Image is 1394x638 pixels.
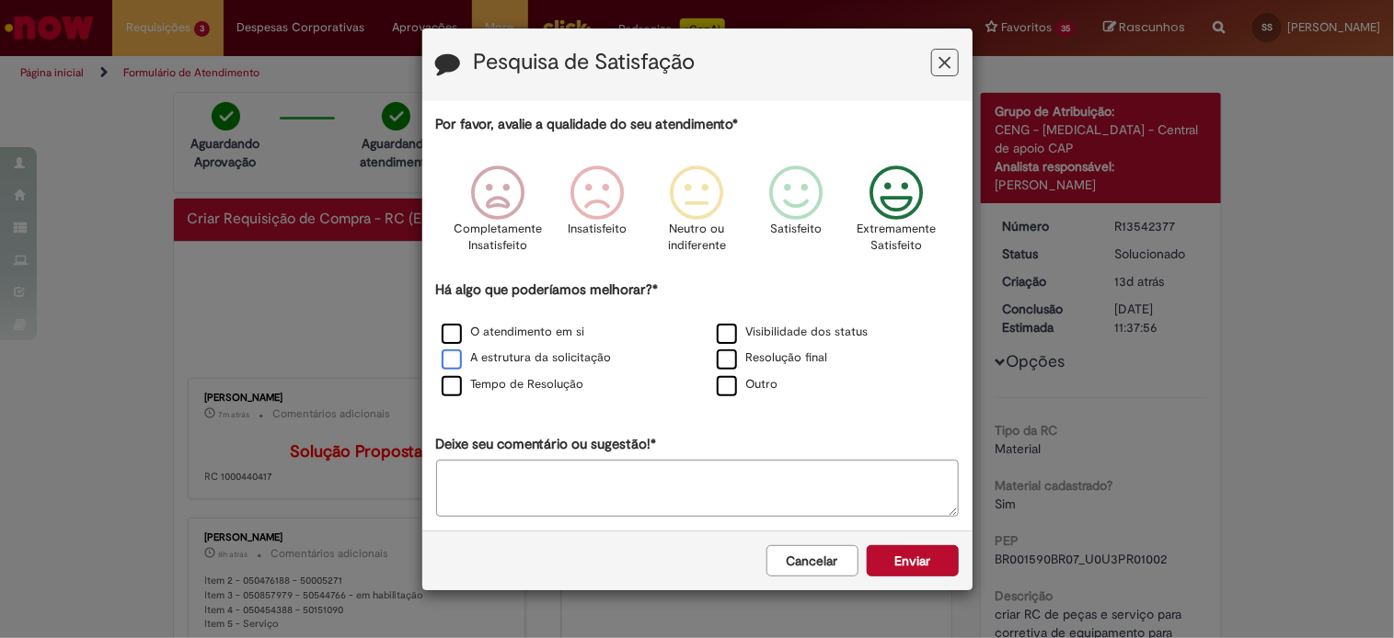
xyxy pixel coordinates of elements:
[436,115,739,134] label: Por favor, avalie a qualidade do seu atendimento*
[442,349,612,367] label: A estrutura da solicitação
[867,545,959,576] button: Enviar
[717,376,778,393] label: Outro
[442,324,585,341] label: O atendimento em si
[436,435,657,454] label: Deixe seu comentário ou sugestão!*
[717,349,828,367] label: Resolução final
[650,152,743,278] div: Neutro ou indiferente
[550,152,644,278] div: Insatisfeito
[849,152,943,278] div: Extremamente Satisfeito
[454,221,542,255] p: Completamente Insatisfeito
[766,545,858,576] button: Cancelar
[568,221,627,238] p: Insatisfeito
[451,152,545,278] div: Completamente Insatisfeito
[717,324,869,341] label: Visibilidade dos status
[474,51,696,74] label: Pesquisa de Satisfação
[857,221,936,255] p: Extremamente Satisfeito
[771,221,823,238] p: Satisfeito
[442,376,584,393] label: Tempo de Resolução
[663,221,730,255] p: Neutro ou indiferente
[436,280,959,399] div: Há algo que poderíamos melhorar?*
[750,152,844,278] div: Satisfeito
